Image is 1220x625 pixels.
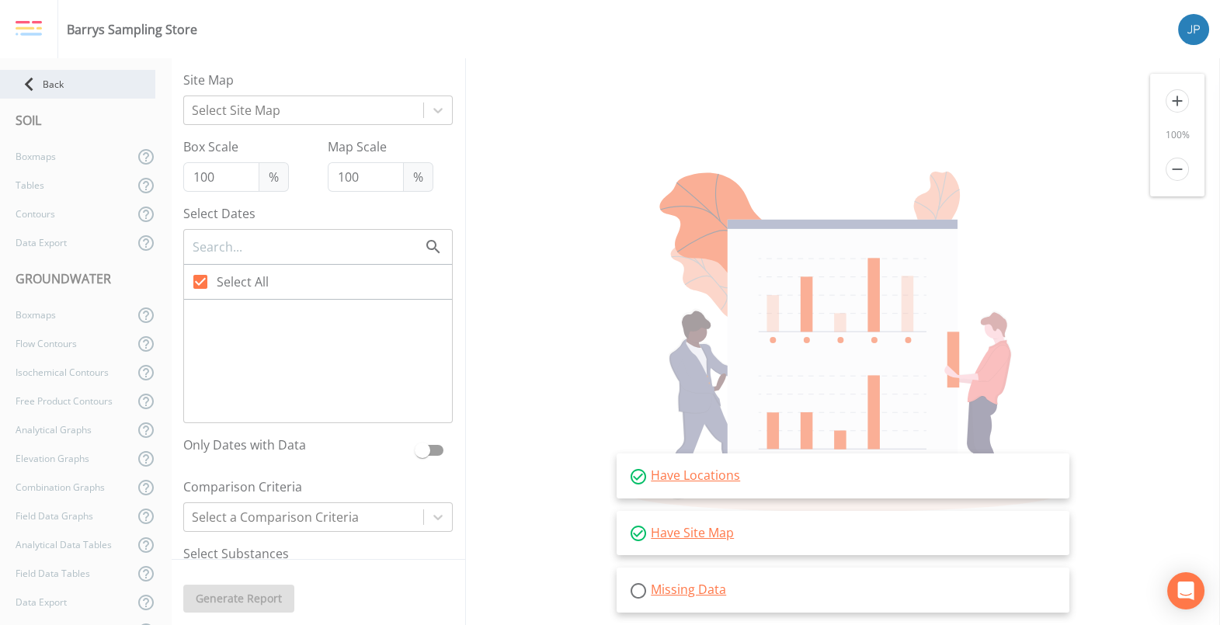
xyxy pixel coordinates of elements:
i: remove [1166,158,1189,181]
i: add [1166,89,1189,113]
span: % [259,162,289,192]
img: 41241ef155101aa6d92a04480b0d0000 [1178,14,1209,45]
label: Select Substances [183,544,453,563]
label: Only Dates with Data [183,436,408,459]
label: Select Dates [183,204,453,223]
a: Have Locations [651,467,740,484]
a: Have Site Map [651,524,734,541]
label: Site Map [183,71,453,89]
img: logo [16,20,42,37]
span: % [403,162,433,192]
div: Open Intercom Messenger [1167,572,1204,609]
label: Box Scale [183,137,289,156]
div: Barrys Sampling Store [67,20,197,39]
label: Map Scale [328,137,433,156]
input: Search... [191,237,424,257]
img: undraw_report_building_chart-e1PV7-8T.svg [627,172,1059,512]
a: Missing Data [651,581,726,598]
label: Comparison Criteria [183,477,453,496]
span: Select All [217,273,269,291]
div: 100 % [1150,128,1204,142]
